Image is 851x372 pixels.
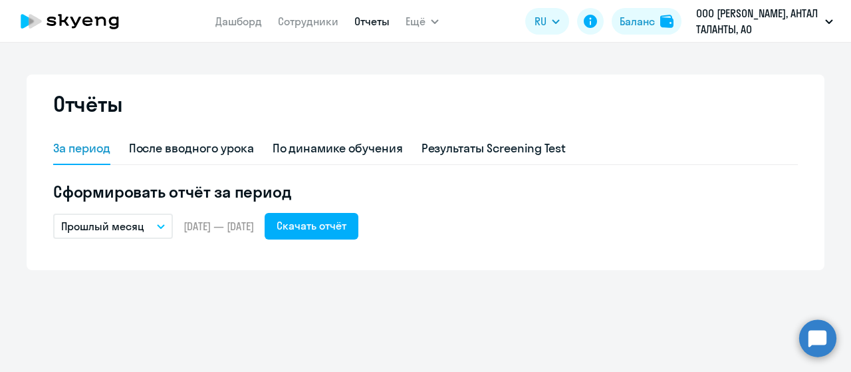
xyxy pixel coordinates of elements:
[53,181,798,202] h5: Сформировать отчёт за период
[129,140,254,157] div: После вводного урока
[689,5,840,37] button: ООО [PERSON_NAME], АНТАЛ ТАЛАНТЫ, АО
[183,219,254,234] span: [DATE] — [DATE]
[277,218,346,234] div: Скачать отчёт
[278,15,338,28] a: Сотрудники
[61,218,144,234] p: Прошлый месяц
[525,8,569,35] button: RU
[354,15,390,28] a: Отчеты
[53,214,173,239] button: Прошлый месяц
[215,15,262,28] a: Дашборд
[612,8,681,35] button: Балансbalance
[53,140,110,157] div: За период
[535,13,547,29] span: RU
[660,15,673,28] img: balance
[620,13,655,29] div: Баланс
[422,140,566,157] div: Результаты Screening Test
[406,8,439,35] button: Ещё
[406,13,425,29] span: Ещё
[265,213,358,240] button: Скачать отчёт
[696,5,820,37] p: ООО [PERSON_NAME], АНТАЛ ТАЛАНТЫ, АО
[53,91,122,117] h2: Отчёты
[273,140,403,157] div: По динамике обучения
